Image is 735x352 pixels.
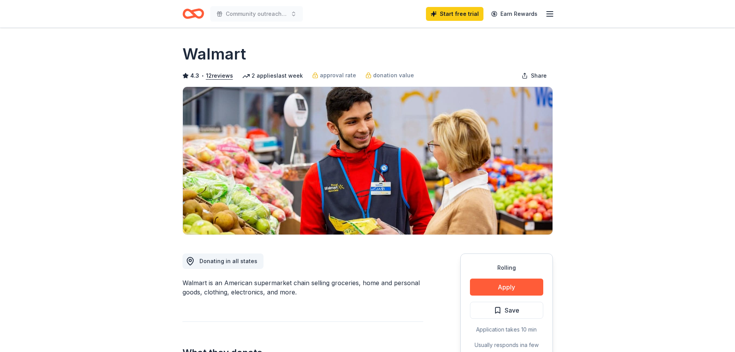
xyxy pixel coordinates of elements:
div: Rolling [470,263,543,272]
span: donation value [373,71,414,80]
h1: Walmart [182,43,246,65]
span: Share [531,71,547,80]
button: Apply [470,279,543,296]
a: donation value [365,71,414,80]
img: Image for Walmart [183,87,553,235]
a: Start free trial [426,7,483,21]
span: • [201,73,204,79]
div: Walmart is an American supermarket chain selling groceries, home and personal goods, clothing, el... [182,278,423,297]
span: 4.3 [190,71,199,80]
div: Application takes 10 min [470,325,543,334]
span: Save [505,305,519,315]
a: Home [182,5,204,23]
button: Community outreach Winona [210,6,303,22]
button: Save [470,302,543,319]
div: 2 applies last week [242,71,303,80]
button: 12reviews [206,71,233,80]
span: Community outreach Winona [226,9,287,19]
a: approval rate [312,71,356,80]
span: Donating in all states [199,258,257,264]
button: Share [515,68,553,83]
a: Earn Rewards [487,7,542,21]
span: approval rate [320,71,356,80]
